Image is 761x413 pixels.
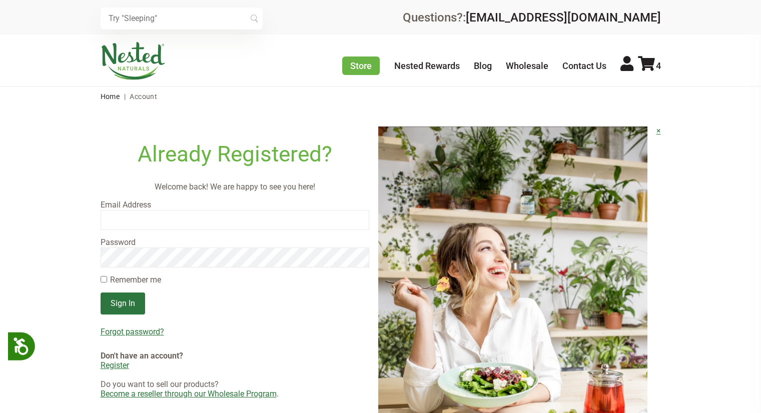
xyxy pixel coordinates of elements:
div: Do you want to sell our products? . [101,380,370,398]
h1: Already Registered? [101,141,370,167]
u: Forgot password? [101,327,164,336]
span: Account [130,92,157,100]
a: Become a reseller through our Wholesale Program [101,389,277,398]
a: Contact Us [562,60,606,71]
a: Store [342,56,380,75]
img: Nested Naturals [101,42,166,80]
a: 4 [638,60,661,71]
a: Nested Rewards [394,60,460,71]
a: Blog [474,60,492,71]
span: | [122,92,128,100]
a: Home [101,92,120,100]
div: Questions?: [403,11,661,23]
nav: breadcrumbs [101,86,661,106]
span: 4 [656,60,661,71]
strong: Don't have an account? [101,351,183,360]
label: Email Address [101,200,370,209]
input: Sign In [101,292,145,314]
label: Remember me [110,275,161,284]
a: [EMAIL_ADDRESS][DOMAIN_NAME] [466,10,661,24]
a: Wholesale [506,60,548,71]
a: Register [101,360,129,370]
p: Welcome back! We are happy to see you here! [101,181,370,192]
input: Try "Sleeping" [101,7,263,29]
a: Forgot password? [101,327,370,336]
label: Password [101,238,370,247]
